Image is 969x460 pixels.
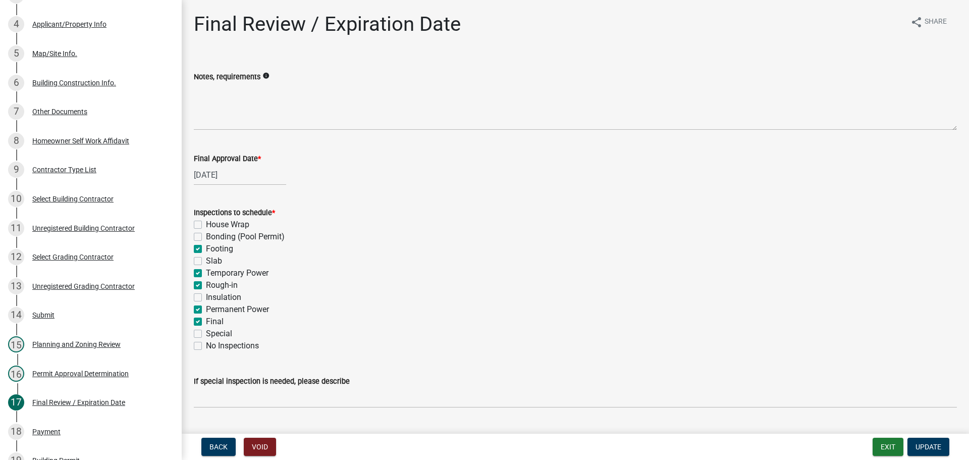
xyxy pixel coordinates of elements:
div: 17 [8,394,24,411]
label: Final [206,316,224,328]
div: 12 [8,249,24,265]
i: share [910,16,923,28]
div: 8 [8,133,24,149]
div: Homeowner Self Work Affidavit [32,137,129,144]
div: Other Documents [32,108,87,115]
div: 18 [8,424,24,440]
input: mm/dd/yyyy [194,165,286,185]
h1: Final Review / Expiration Date [194,12,461,36]
label: Temporary Power [206,267,268,279]
label: House Wrap [206,219,249,231]
div: 13 [8,278,24,294]
div: Unregistered Grading Contractor [32,283,135,290]
div: Select Building Contractor [32,195,114,202]
div: 15 [8,336,24,352]
label: Bonding (Pool Permit) [206,231,285,243]
label: Permanent Power [206,303,269,316]
label: Special [206,328,232,340]
div: Applicant/Property Info [32,21,106,28]
span: Update [916,443,941,451]
button: Void [244,438,276,456]
button: Update [907,438,949,456]
div: 5 [8,45,24,62]
div: Planning and Zoning Review [32,341,121,348]
div: Select Grading Contractor [32,253,114,261]
i: info [262,72,270,79]
div: Contractor Type List [32,166,96,173]
div: Map/Site Info. [32,50,77,57]
div: 10 [8,191,24,207]
div: 4 [8,16,24,32]
label: Insulation [206,291,241,303]
button: Back [201,438,236,456]
label: Notes, requirements [194,74,260,81]
button: shareShare [902,12,955,32]
label: Rough-in [206,279,238,291]
label: Final Approval Date [194,156,261,163]
span: Share [925,16,947,28]
div: Permit Approval Determination [32,370,129,377]
label: Inspections to schedule [194,210,275,217]
div: 16 [8,366,24,382]
div: Payment [32,428,61,435]
div: 14 [8,307,24,323]
button: Exit [873,438,903,456]
div: Final Review / Expiration Date [32,399,125,406]
label: If special inspection is needed, please describe [194,378,350,385]
div: 11 [8,220,24,236]
label: No Inspections [206,340,259,352]
label: Footing [206,243,233,255]
label: Slab [206,255,222,267]
div: 6 [8,75,24,91]
div: Submit [32,312,55,319]
div: 7 [8,104,24,120]
div: Building Construction Info. [32,79,116,86]
span: Back [209,443,228,451]
div: 9 [8,162,24,178]
div: Unregistered Building Contractor [32,225,135,232]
